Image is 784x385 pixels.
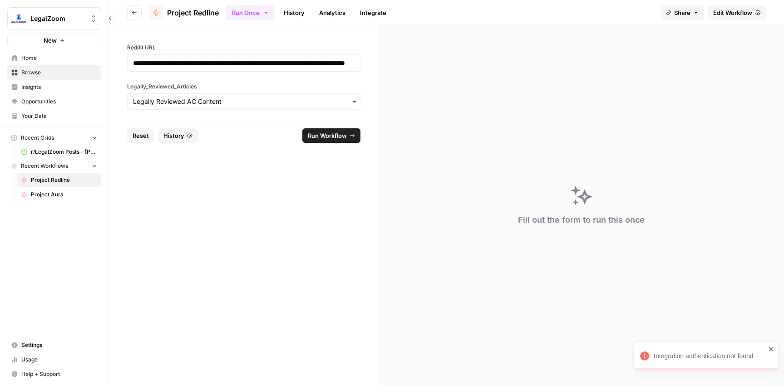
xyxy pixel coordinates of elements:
span: Insights [21,83,97,91]
span: Recent Workflows [21,162,68,170]
span: r/LegalZoom Posts - [PERSON_NAME] [31,148,97,156]
button: Reset [127,128,154,143]
div: Integration authentication not found [654,351,765,361]
span: New [44,36,57,45]
span: Your Data [21,112,97,120]
span: LegalZoom [30,14,85,23]
span: Home [21,54,97,62]
label: Reddit URL [127,44,360,52]
span: History [163,131,184,140]
div: Fill out the form to run this once [518,214,645,226]
label: Legally_Reviewed_Articles [127,83,360,91]
span: Run Workflow [308,131,347,140]
a: Project Redline [149,5,219,20]
a: History [278,5,310,20]
span: Recent Grids [21,134,54,142]
button: close [768,346,774,353]
button: History [158,128,198,143]
button: Recent Workflows [7,159,101,173]
a: Project Aura [17,187,101,202]
span: Edit Workflow [713,8,752,17]
button: Run Workflow [302,128,360,143]
span: Settings [21,341,97,349]
a: Analytics [314,5,351,20]
a: r/LegalZoom Posts - [PERSON_NAME] [17,145,101,159]
a: Insights [7,80,101,94]
img: LegalZoom Logo [10,10,27,27]
a: Project Redline [17,173,101,187]
a: Home [7,51,101,65]
span: Usage [21,356,97,364]
a: Browse [7,65,101,80]
a: Opportunities [7,94,101,109]
button: Run Once [226,5,275,20]
span: Opportunities [21,97,97,106]
button: Workspace: LegalZoom [7,7,101,30]
a: Your Data [7,109,101,123]
span: Browse [21,68,97,77]
span: Project Aura [31,190,97,199]
input: Legally Reviewed AC Content [133,97,355,106]
button: Recent Grids [7,131,101,145]
span: Reset [133,131,149,140]
a: Settings [7,338,101,352]
span: Help + Support [21,370,97,378]
a: Usage [7,352,101,367]
button: Share [661,5,704,20]
a: Edit Workflow [708,5,766,20]
a: Integrate [355,5,392,20]
span: Project Redline [167,7,219,18]
button: New [7,34,101,47]
span: Share [674,8,690,17]
button: Help + Support [7,367,101,381]
span: Project Redline [31,176,97,184]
